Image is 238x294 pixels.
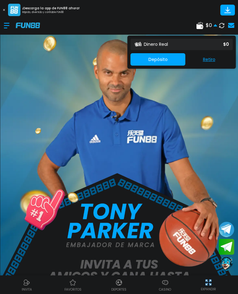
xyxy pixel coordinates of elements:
img: Deportes [115,279,123,286]
p: Rápido, divertido y confiable FUN88 [22,11,80,14]
a: CasinoCasinoCasino [142,278,188,292]
button: Contact customer service [219,256,234,272]
a: ReferralReferralINVITA [4,278,50,292]
img: hide [205,279,212,286]
img: Casino [161,279,169,286]
p: $ 0 [223,41,229,48]
p: Dinero Real [144,41,168,48]
p: EXPANDIR [201,287,216,292]
p: INVITA [22,287,32,292]
p: Deportes [111,287,126,292]
img: Referral [23,279,30,286]
button: Join telegram channel [219,221,234,237]
a: DeportesDeportesDeportes [96,278,142,292]
p: favoritos [64,287,82,292]
img: Casino Favoritos [69,279,77,286]
img: Company Logo [16,23,40,28]
a: Casino FavoritosCasino Favoritosfavoritos [50,278,96,292]
button: Join telegram [219,239,234,255]
p: ¡Descarga la app de FUN88 ahora! [22,6,80,11]
button: Depósito [130,53,185,66]
img: App Logo [8,4,20,16]
span: $ 0 [206,22,217,29]
button: Retiro [185,53,233,66]
p: Casino [159,287,171,292]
